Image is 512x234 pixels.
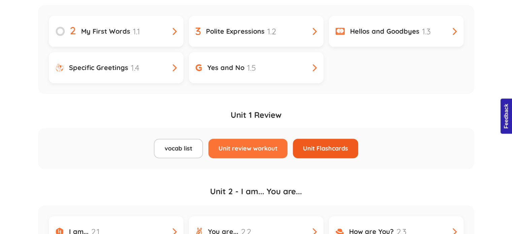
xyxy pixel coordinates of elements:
a: Hellos and Goodbyes1.3 [329,16,464,47]
span: Specific Greetings [69,63,128,73]
a: Yes and No1.5 [189,52,323,83]
span: Polite Expressions [206,26,265,36]
span: Yes and No [207,63,244,73]
a: Unit review workout [208,139,287,158]
a: Unit 2 - I am... You are... [38,185,474,205]
span: Hellos and Goodbyes [350,26,419,36]
span: 1.4 [131,62,139,74]
a: Unit Flashcards [293,139,358,158]
span: 1.1 [133,25,140,37]
h4: Unit 1 Review [38,110,474,128]
a: My First Words1.1 [49,16,183,47]
span: 1.2 [267,25,276,37]
a: Specific Greetings1.4 [49,52,183,83]
span: My First Words [81,26,130,36]
button: Feedback [3,2,38,13]
span: 1.5 [247,62,256,74]
a: Polite Expressions1.2 [189,16,323,47]
a: vocab list [154,139,203,158]
iframe: Ybug feedback widget [499,97,512,137]
span: 1.3 [422,25,431,37]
